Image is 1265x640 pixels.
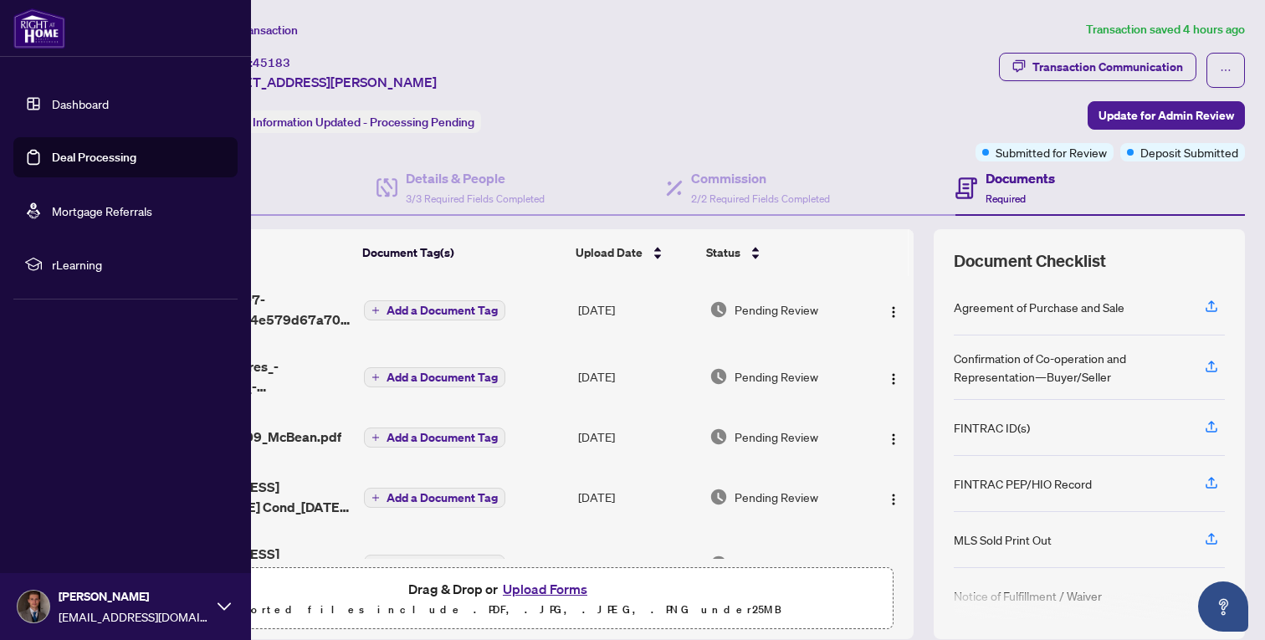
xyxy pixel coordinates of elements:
button: Add a Document Tag [364,366,505,388]
th: Upload Date [569,229,699,276]
span: 3/3 Required Fields Completed [406,192,545,205]
article: Transaction saved 4 hours ago [1086,20,1245,39]
div: Status: [207,110,481,133]
button: Logo [880,550,907,577]
button: Add a Document Tag [364,555,505,575]
span: Add a Document Tag [387,432,498,443]
img: Document Status [709,555,728,573]
img: Document Status [709,367,728,386]
button: Add a Document Tag [364,300,505,321]
button: Add a Document Tag [364,428,505,448]
img: logo [13,8,65,49]
a: Deal Processing [52,150,136,165]
div: FINTRAC ID(s) [954,418,1030,437]
td: [DATE] [571,530,703,597]
img: Document Status [709,428,728,446]
span: 45183 [253,55,290,70]
img: Logo [887,493,900,506]
img: Logo [887,305,900,319]
span: Status [706,243,740,262]
span: 1756387151007-d730449e178e4e579d67a7007145f006.jpeg [151,289,351,330]
div: Transaction Communication [1032,54,1183,80]
h4: Documents [986,168,1055,188]
button: Add a Document Tag [364,427,505,448]
button: Open asap [1198,581,1248,632]
img: Logo [887,372,900,386]
div: FINTRAC PEP/HIO Record [954,474,1092,493]
span: Document Checklist [954,249,1106,273]
span: plus [371,306,380,315]
span: plus [371,373,380,381]
span: [STREET_ADDRESS][PERSON_NAME] [207,72,437,92]
button: Logo [880,484,907,510]
button: Add a Document Tag [364,488,505,508]
span: rLearning [52,255,226,274]
button: Transaction Communication [999,53,1196,81]
img: Document Status [709,488,728,506]
span: Submitted for Review [996,143,1107,161]
th: Status [699,229,863,276]
img: Logo [887,433,900,446]
span: Information Updated - Processing Pending [253,115,474,130]
td: [DATE] [571,343,703,410]
span: Pending Review [735,367,818,386]
div: Agreement of Purchase and Sale [954,298,1124,316]
span: plus [371,494,380,502]
th: Document Tag(s) [356,229,569,276]
td: [DATE] [571,410,703,463]
span: 514_Menczel_Cres_-__Ontario__120_-_Amendment_to_Agreement_of_Purchase_and_Sale.pdf [151,356,351,397]
span: Add a Document Tag [387,305,498,316]
span: Pending Review [735,488,818,506]
button: Logo [880,363,907,390]
a: Mortgage Referrals [52,203,152,218]
span: [EMAIL_ADDRESS][DOMAIN_NAME] [59,607,209,626]
span: 2/2 Required Fields Completed [691,192,830,205]
span: Add a Document Tag [387,371,498,383]
span: Update for Admin Review [1099,102,1234,129]
span: Drag & Drop or [408,578,592,600]
button: Add a Document Tag [364,554,505,576]
button: Logo [880,296,907,323]
span: Deposit Submitted [1140,143,1238,161]
span: Pending Review [735,555,818,573]
button: Add a Document Tag [364,300,505,320]
button: Logo [880,423,907,450]
button: Upload Forms [498,578,592,600]
span: Pending Review [735,300,818,319]
span: [STREET_ADDRESS][PERSON_NAME] - Accepting Offer_[DATE] 21_41_28.pdf [151,544,351,584]
span: Required [986,192,1026,205]
span: [STREET_ADDRESS][PERSON_NAME] Cond_[DATE] 22_08_06.pdf [151,477,351,517]
img: Profile Icon [18,591,49,622]
span: View Transaction [208,23,298,38]
td: [DATE] [571,463,703,530]
div: Confirmation of Co-operation and Representation—Buyer/Seller [954,349,1185,386]
button: Add a Document Tag [364,367,505,387]
h4: Details & People [406,168,545,188]
button: Add a Document Tag [364,487,505,509]
span: [PERSON_NAME] [59,587,209,606]
a: Dashboard [52,96,109,111]
span: Add a Document Tag [387,559,498,571]
span: ellipsis [1220,64,1232,76]
td: [DATE] [571,276,703,343]
button: Update for Admin Review [1088,101,1245,130]
p: Supported files include .PDF, .JPG, .JPEG, .PNG under 25 MB [118,600,883,620]
span: Drag & Drop orUpload FormsSupported files include .PDF, .JPG, .JPEG, .PNG under25MB [108,568,893,630]
h4: Commission [691,168,830,188]
img: Document Status [709,300,728,319]
span: plus [371,433,380,442]
span: Pending Review [735,428,818,446]
div: MLS Sold Print Out [954,530,1052,549]
div: Notice of Fulfillment / Waiver [954,586,1102,605]
span: Add a Document Tag [387,492,498,504]
span: Upload Date [576,243,643,262]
